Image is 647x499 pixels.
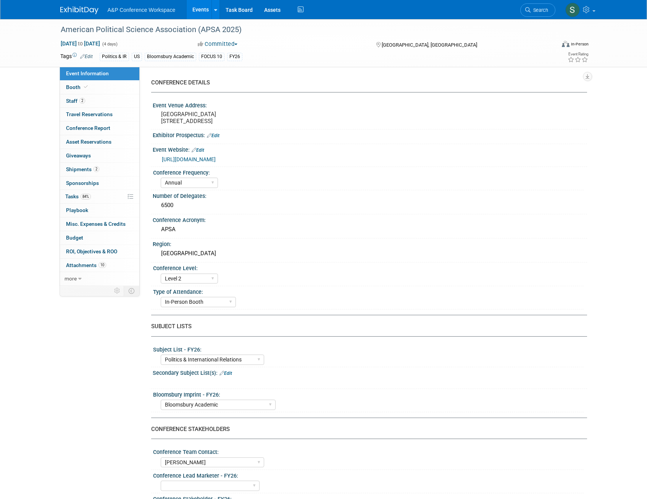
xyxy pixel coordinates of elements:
[161,111,325,125] pre: [GEOGRAPHIC_DATA] [STREET_ADDRESS]
[145,53,196,61] div: Bloomsbury Academic
[66,84,89,90] span: Booth
[94,166,99,172] span: 2
[66,70,109,76] span: Event Information
[219,371,232,376] a: Edit
[565,3,580,17] img: Samantha Klein
[102,42,118,47] span: (4 days)
[153,214,587,224] div: Conference Acronym:
[153,238,587,248] div: Region:
[66,180,99,186] span: Sponsorships
[195,40,240,48] button: Committed
[132,53,142,61] div: US
[158,248,581,259] div: [GEOGRAPHIC_DATA]
[153,167,584,177] div: Conference Frequency:
[382,42,477,48] span: [GEOGRAPHIC_DATA], [GEOGRAPHIC_DATA]
[60,272,139,285] a: more
[66,235,83,241] span: Budget
[153,344,584,353] div: Subject List - FY26:
[158,224,581,235] div: APSA
[520,3,555,17] a: Search
[60,81,139,94] a: Booth
[100,53,129,61] div: Politics & IR
[66,98,85,104] span: Staff
[153,470,584,480] div: Conference Lead Marketer - FY26:
[153,190,587,200] div: Number of Delegates:
[79,98,85,104] span: 2
[151,79,581,87] div: CONFERENCE DETAILS
[571,41,589,47] div: In-Person
[60,245,139,258] a: ROI, Objectives & ROO
[108,7,176,13] span: A&P Conference Workspace
[58,23,544,37] div: American Political Science Association (APSA 2025)
[66,207,88,213] span: Playbook
[151,322,581,331] div: SUBJECT LISTS
[66,152,91,159] span: Giveaways
[66,262,106,268] span: Attachments
[158,199,581,211] div: 6500
[153,389,584,399] div: Bloomsbury Imprint - FY26:
[531,7,548,13] span: Search
[65,193,91,199] span: Tasks
[153,144,587,154] div: Event Website:
[60,217,139,231] a: Misc. Expenses & Credits
[60,122,139,135] a: Conference Report
[60,108,139,121] a: Travel Reservations
[66,248,117,254] span: ROI, Objectives & ROO
[153,286,584,296] div: Type of Attendance:
[153,446,584,456] div: Conference Team Contact:
[66,111,113,117] span: Travel Reservations
[98,262,106,268] span: 10
[153,262,584,272] div: Conference Level:
[227,53,242,61] div: FY26
[153,367,587,377] div: Secondary Subject List(s):
[562,41,570,47] img: Format-Inperson.png
[60,67,139,80] a: Event Information
[124,286,139,296] td: Toggle Event Tabs
[81,194,91,199] span: 84%
[80,54,93,59] a: Edit
[60,135,139,149] a: Asset Reservations
[199,53,224,61] div: FOCUS 10
[77,41,84,47] span: to
[60,204,139,217] a: Playbook
[60,6,98,14] img: ExhibitDay
[66,125,110,131] span: Conference Report
[568,52,588,56] div: Event Rating
[192,147,204,153] a: Edit
[510,40,589,51] div: Event Format
[60,94,139,108] a: Staff2
[60,177,139,190] a: Sponsorships
[207,133,219,138] a: Edit
[60,190,139,203] a: Tasks84%
[60,52,93,61] td: Tags
[66,139,111,145] span: Asset Reservations
[84,85,88,89] i: Booth reservation complete
[65,275,77,282] span: more
[60,163,139,176] a: Shipments2
[153,130,587,139] div: Exhibitor Prospectus:
[60,231,139,245] a: Budget
[111,286,124,296] td: Personalize Event Tab Strip
[153,100,587,109] div: Event Venue Address:
[60,149,139,162] a: Giveaways
[60,40,100,47] span: [DATE] [DATE]
[66,221,126,227] span: Misc. Expenses & Credits
[66,166,99,172] span: Shipments
[60,259,139,272] a: Attachments10
[151,425,581,433] div: CONFERENCE STAKEHOLDERS
[162,156,216,162] a: [URL][DOMAIN_NAME]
